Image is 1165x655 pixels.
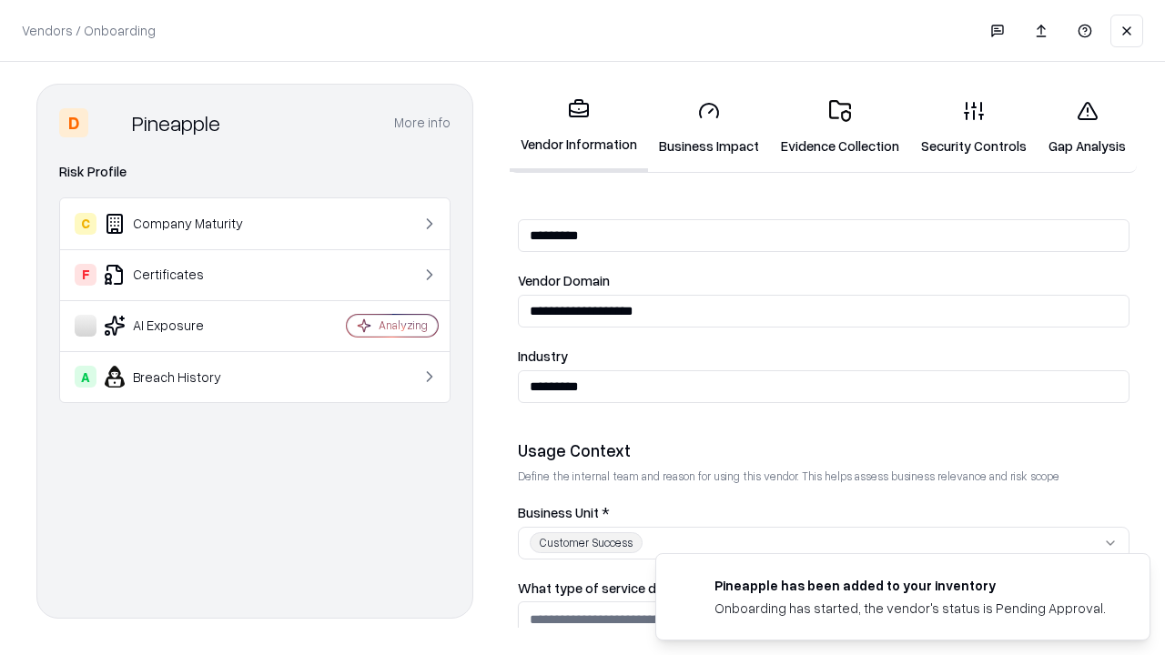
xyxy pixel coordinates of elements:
div: Company Maturity [75,213,292,235]
a: Business Impact [648,86,770,170]
div: D [59,108,88,137]
div: Certificates [75,264,292,286]
a: Security Controls [910,86,1038,170]
label: Industry [518,349,1130,363]
div: Pineapple has been added to your inventory [714,576,1106,595]
div: Pineapple [132,108,220,137]
img: Pineapple [96,108,125,137]
div: C [75,213,96,235]
div: Usage Context [518,439,1130,461]
div: Breach History [75,366,292,388]
label: What type of service does the vendor provide? * [518,581,1130,595]
p: Define the internal team and reason for using this vendor. This helps assess business relevance a... [518,469,1130,484]
div: Customer Success [530,532,643,553]
div: Onboarding has started, the vendor's status is Pending Approval. [714,599,1106,618]
label: Business Unit * [518,506,1130,519]
a: Vendor Information [510,84,648,172]
div: A [75,366,96,388]
button: More info [394,106,451,139]
img: pineappleenergy.com [678,576,700,598]
a: Gap Analysis [1038,86,1137,170]
div: Risk Profile [59,161,451,183]
div: Analyzing [379,317,428,333]
div: AI Exposure [75,315,292,337]
label: Vendor Domain [518,274,1130,287]
button: Customer Success [518,527,1130,559]
div: F [75,264,96,286]
a: Evidence Collection [770,86,910,170]
p: Vendors / Onboarding [22,21,156,40]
